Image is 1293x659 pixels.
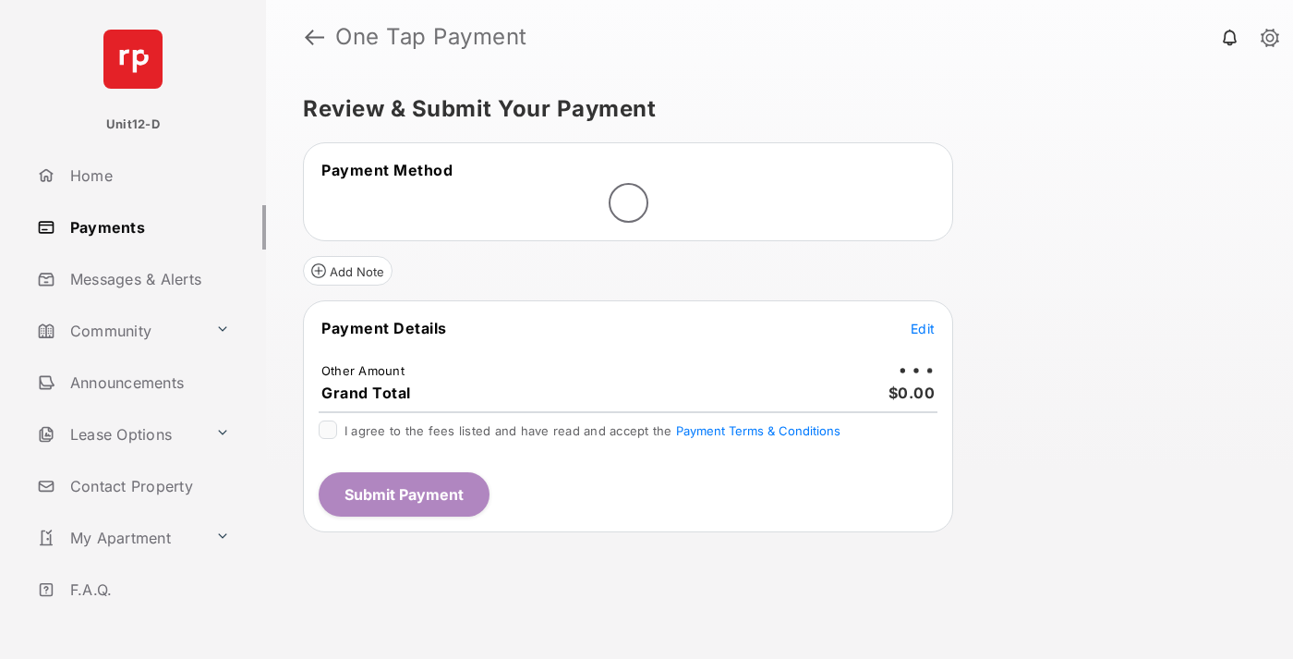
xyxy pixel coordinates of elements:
span: Payment Method [321,161,453,179]
strong: One Tap Payment [335,26,527,48]
a: My Apartment [30,516,208,560]
img: svg+xml;base64,PHN2ZyB4bWxucz0iaHR0cDovL3d3dy53My5vcmcvMjAwMC9zdmciIHdpZHRoPSI2NCIgaGVpZ2h0PSI2NC... [103,30,163,89]
button: Add Note [303,256,393,286]
span: Payment Details [321,319,447,337]
a: Messages & Alerts [30,257,266,301]
a: Contact Property [30,464,266,508]
h5: Review & Submit Your Payment [303,98,1241,120]
span: Edit [911,321,935,336]
span: I agree to the fees listed and have read and accept the [344,423,840,438]
a: Community [30,309,208,353]
a: Payments [30,205,266,250]
button: Submit Payment [319,472,489,517]
a: Lease Options [30,412,208,457]
button: I agree to the fees listed and have read and accept the [676,423,840,438]
span: Grand Total [321,384,411,402]
button: Edit [911,319,935,337]
span: $0.00 [888,384,936,402]
a: F.A.Q. [30,567,266,612]
td: Other Amount [320,362,405,379]
a: Home [30,153,266,198]
p: Unit12-D [106,116,160,134]
a: Announcements [30,360,266,405]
